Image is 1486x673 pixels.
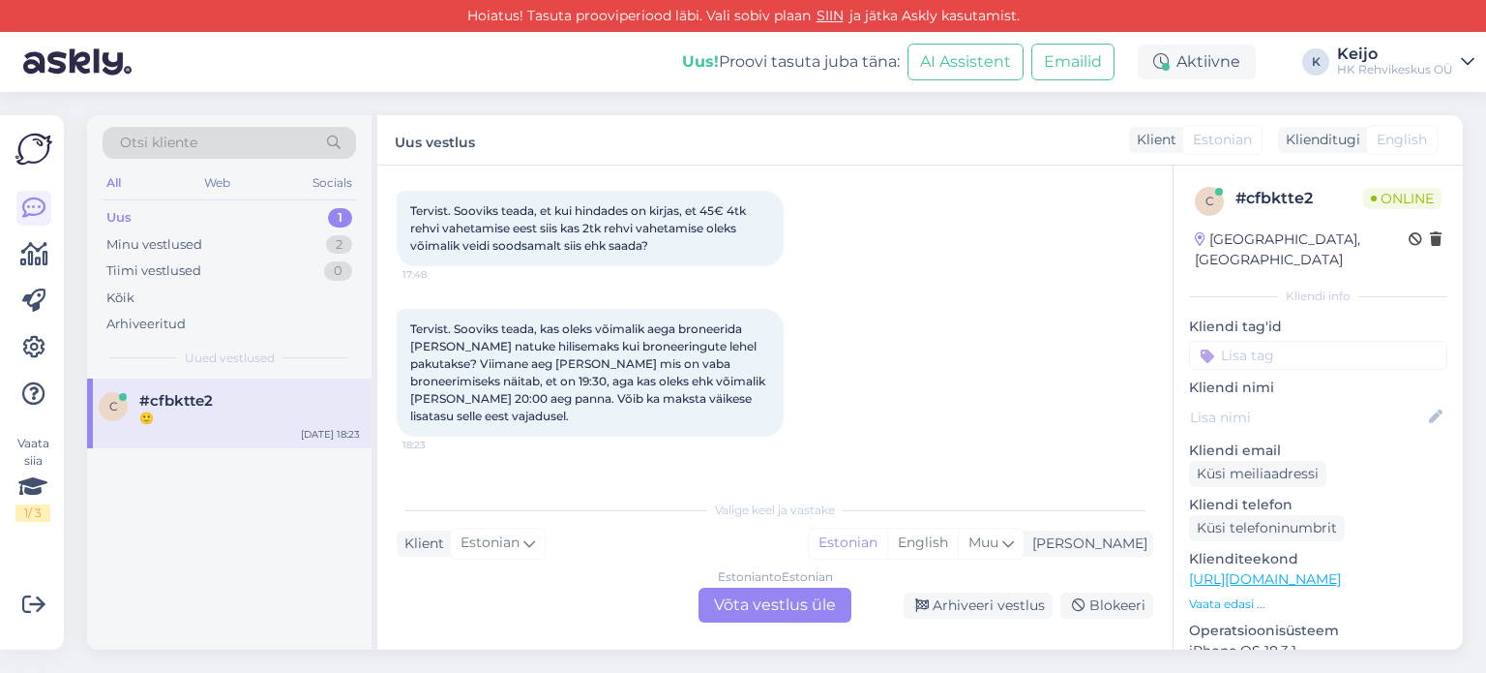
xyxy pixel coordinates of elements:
[326,235,352,255] div: 2
[139,392,213,410] span: #cfbktte2
[1189,341,1447,370] input: Lisa tag
[1189,288,1447,305] div: Kliendi info
[15,131,52,168] img: Askly Logo
[1337,46,1453,62] div: Keijo
[1235,187,1363,210] div: # cfbktte2
[106,208,132,228] div: Uus
[1377,130,1427,150] span: English
[811,7,849,24] a: SIIN
[106,289,134,308] div: Kõik
[1193,130,1252,150] span: Estonian
[106,235,202,255] div: Minu vestlused
[397,502,1153,519] div: Valige keel ja vastake
[1138,45,1256,79] div: Aktiivne
[301,427,360,442] div: [DATE] 18:23
[887,529,958,558] div: English
[324,261,352,281] div: 0
[1189,570,1341,588] a: [URL][DOMAIN_NAME]
[1189,515,1345,541] div: Küsi telefoninumbrit
[461,533,520,554] span: Estonian
[682,50,900,74] div: Proovi tasuta juba täna:
[1190,407,1425,428] input: Lisa nimi
[309,170,356,196] div: Socials
[1189,461,1326,487] div: Küsi meiliaadressi
[402,267,475,282] span: 17:48
[15,505,50,522] div: 1 / 3
[1189,641,1447,661] p: iPhone OS 18.3.1
[1189,549,1447,569] p: Klienditeekond
[106,261,201,281] div: Tiimi vestlused
[682,52,719,71] b: Uus!
[120,133,197,153] span: Otsi kliente
[1205,194,1214,208] span: c
[809,529,887,558] div: Estonian
[1031,44,1114,80] button: Emailid
[328,208,352,228] div: 1
[1337,46,1474,77] a: KeijoHK Rehvikeskus OÜ
[1189,596,1447,613] p: Vaata edasi ...
[410,203,749,253] span: Tervist. Sooviks teada, et kui hindades on kirjas, et 45€ 4tk rehvi vahetamise eest siis kas 2tk ...
[1363,188,1441,209] span: Online
[410,321,768,423] span: Tervist. Sooviks teada, kas oleks võimalik aega broneerida [PERSON_NAME] natuke hilisemaks kui br...
[402,438,475,452] span: 18:23
[106,315,186,334] div: Arhiveeritud
[200,170,234,196] div: Web
[1060,593,1153,619] div: Blokeeri
[1278,130,1360,150] div: Klienditugi
[1302,48,1329,76] div: K
[1025,534,1147,554] div: [PERSON_NAME]
[15,435,50,522] div: Vaata siia
[109,399,118,413] span: c
[1189,621,1447,641] p: Operatsioonisüsteem
[395,127,475,153] label: Uus vestlus
[907,44,1024,80] button: AI Assistent
[1189,441,1447,461] p: Kliendi email
[968,534,998,551] span: Muu
[718,568,833,586] div: Estonian to Estonian
[185,350,275,367] span: Uued vestlused
[397,534,444,554] div: Klient
[698,588,851,623] div: Võta vestlus üle
[1189,378,1447,398] p: Kliendi nimi
[904,593,1053,619] div: Arhiveeri vestlus
[139,410,360,427] div: 🙂
[1337,62,1453,77] div: HK Rehvikeskus OÜ
[1189,317,1447,337] p: Kliendi tag'id
[1195,229,1409,270] div: [GEOGRAPHIC_DATA], [GEOGRAPHIC_DATA]
[103,170,125,196] div: All
[1189,495,1447,515] p: Kliendi telefon
[1129,130,1176,150] div: Klient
